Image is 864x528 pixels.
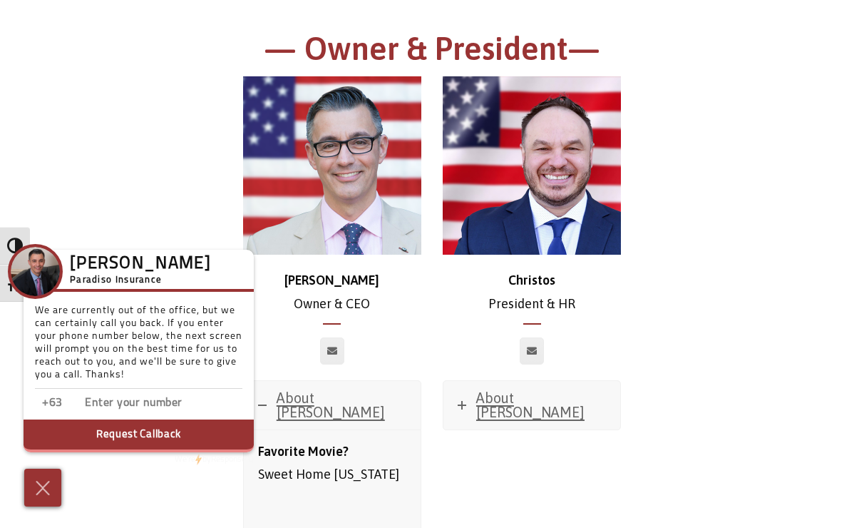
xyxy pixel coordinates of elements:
[43,28,821,77] h1: — Owner & President—
[476,390,585,420] span: About [PERSON_NAME]
[443,269,621,315] p: President & HR
[244,381,421,430] a: About [PERSON_NAME]
[243,76,421,255] img: chris-500x500 (1)
[70,273,211,288] h5: Paradiso Insurance
[175,455,211,464] span: We're by
[443,381,620,430] a: About [PERSON_NAME]
[277,390,385,420] span: About [PERSON_NAME]
[70,258,211,271] h3: [PERSON_NAME]
[11,247,60,296] img: Company Icon
[195,454,202,465] img: Powered by icon
[175,455,254,464] a: We'rePowered by iconbyResponseiQ
[443,76,621,255] img: Christos_500x500
[243,269,421,315] p: Owner & CEO
[35,305,242,389] p: We are currently out of the office, but we can certainly call you back. If you enter your phone n...
[284,273,379,288] strong: [PERSON_NAME]
[24,420,254,452] button: Request Callback
[32,477,53,499] img: Cross icon
[42,393,185,414] input: Enter country code
[85,393,227,414] input: Enter phone number
[258,444,349,459] strong: Favorite Movie?
[508,273,555,288] strong: Christos
[258,440,406,487] p: Sweet Home [US_STATE]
